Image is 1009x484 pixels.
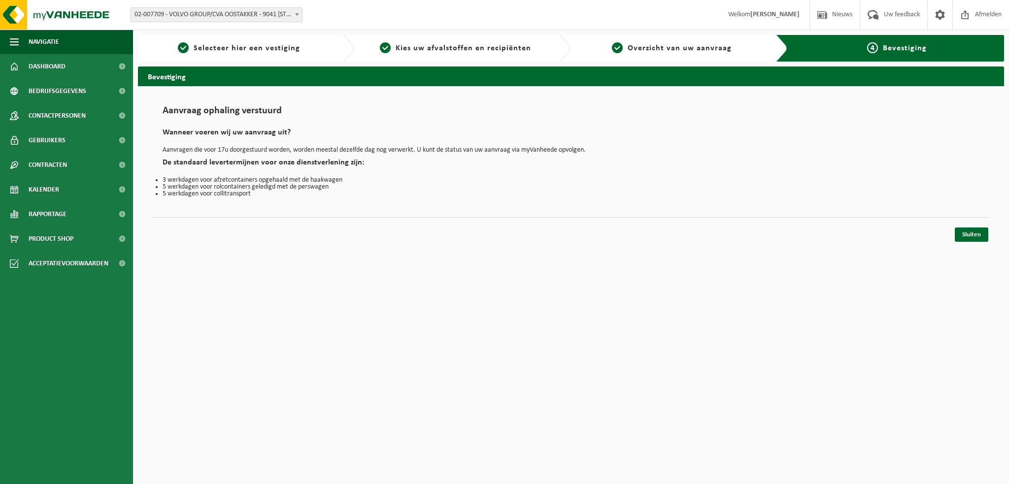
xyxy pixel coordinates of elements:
[380,42,391,53] span: 2
[131,8,302,22] span: 02-007709 - VOLVO GROUP/CVA OOSTAKKER - 9041 OOSTAKKER, SMALLEHEERWEG 31
[628,44,732,52] span: Overzicht van uw aanvraag
[29,128,66,153] span: Gebruikers
[576,42,768,54] a: 3Overzicht van uw aanvraag
[130,7,303,22] span: 02-007709 - VOLVO GROUP/CVA OOSTAKKER - 9041 OOSTAKKER, SMALLEHEERWEG 31
[29,30,59,54] span: Navigatie
[29,54,66,79] span: Dashboard
[360,42,552,54] a: 2Kies uw afvalstoffen en recipiënten
[867,42,878,53] span: 4
[163,147,979,154] p: Aanvragen die voor 17u doorgestuurd worden, worden meestal dezelfde dag nog verwerkt. U kunt de s...
[883,44,927,52] span: Bevestiging
[143,42,335,54] a: 1Selecteer hier een vestiging
[163,106,979,121] h1: Aanvraag ophaling verstuurd
[138,66,1004,86] h2: Bevestiging
[29,177,59,202] span: Kalender
[612,42,623,53] span: 3
[29,226,73,251] span: Product Shop
[29,103,86,128] span: Contactpersonen
[29,153,67,177] span: Contracten
[396,44,531,52] span: Kies uw afvalstoffen en recipiënten
[29,79,86,103] span: Bedrijfsgegevens
[163,159,979,172] h2: De standaard levertermijnen voor onze dienstverlening zijn:
[750,11,800,18] strong: [PERSON_NAME]
[29,202,67,226] span: Rapportage
[194,44,300,52] span: Selecteer hier een vestiging
[163,191,979,197] li: 5 werkdagen voor collitransport
[955,227,988,242] a: Sluiten
[163,177,979,184] li: 3 werkdagen voor afzetcontainers opgehaald met de haakwagen
[178,42,189,53] span: 1
[29,251,108,276] span: Acceptatievoorwaarden
[163,129,979,142] h2: Wanneer voeren wij uw aanvraag uit?
[163,184,979,191] li: 5 werkdagen voor rolcontainers geledigd met de perswagen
